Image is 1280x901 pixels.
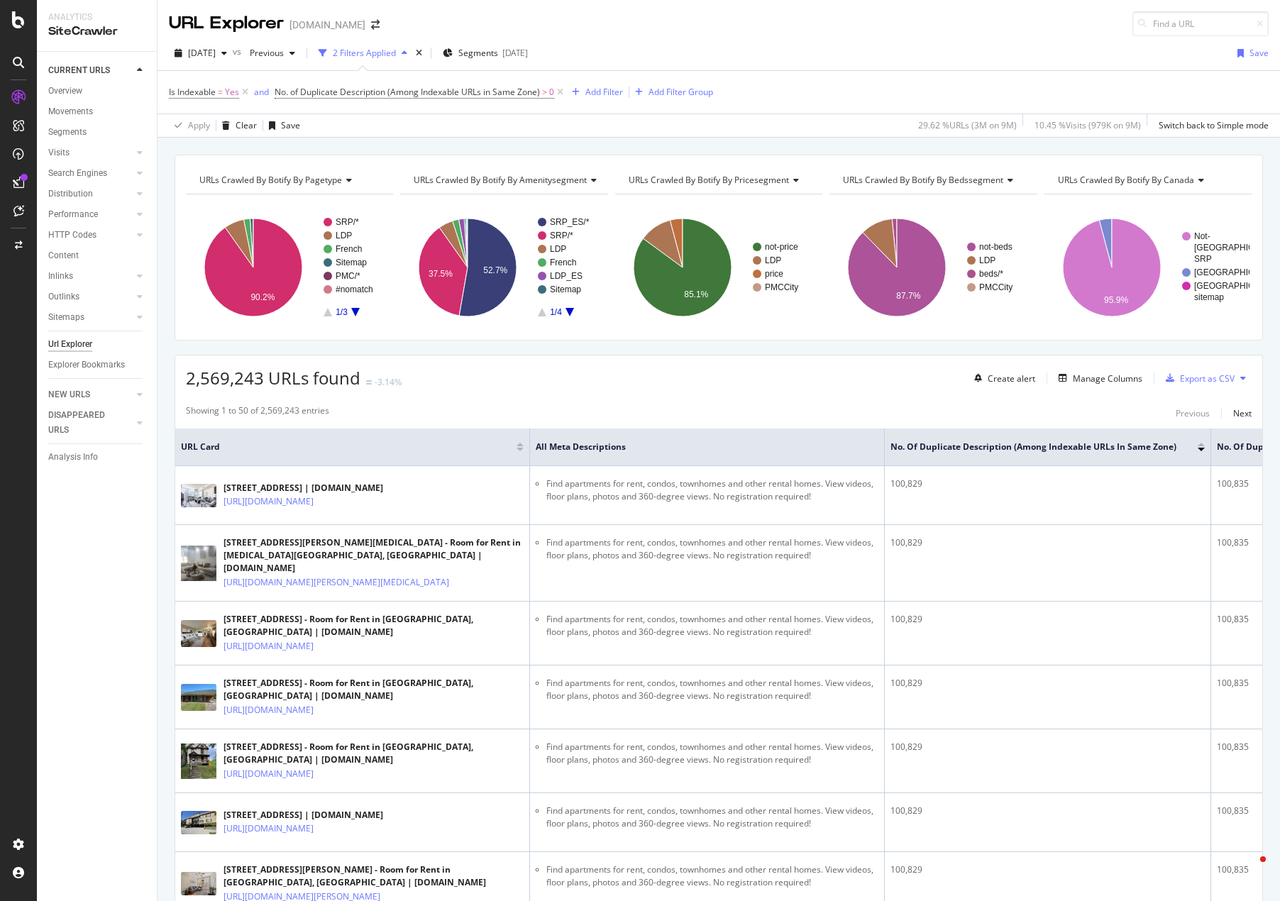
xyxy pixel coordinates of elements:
[1073,372,1142,385] div: Manage Columns
[546,863,878,889] li: Find apartments for rent, condos, townhomes and other rental homes. View videos, floor plans, pho...
[840,169,1025,192] h4: URLs Crawled By Botify By bedssegment
[918,119,1017,131] div: 29.62 % URLs ( 3M on 9M )
[336,307,348,317] text: 1/3
[890,441,1176,453] span: No. of Duplicate Description (Among Indexable URLs in Same Zone)
[890,613,1205,626] div: 100,829
[48,310,133,325] a: Sitemaps
[289,18,365,32] div: [DOMAIN_NAME]
[313,42,413,65] button: 2 Filters Applied
[502,47,528,59] div: [DATE]
[1160,367,1235,389] button: Export as CSV
[1104,295,1128,305] text: 95.9%
[1233,407,1252,419] div: Next
[336,284,373,294] text: #nomatch
[224,703,314,717] a: [URL][DOMAIN_NAME]
[546,477,878,503] li: Find apartments for rent, condos, townhomes and other rental homes. View videos, floor plans, pho...
[48,125,87,140] div: Segments
[48,187,93,201] div: Distribution
[897,291,921,301] text: 87.7%
[48,269,73,284] div: Inlinks
[890,677,1205,690] div: 100,829
[236,119,257,131] div: Clear
[169,86,216,98] span: Is Indexable
[629,174,789,186] span: URLs Crawled By Botify By pricesegment
[254,86,269,98] div: and
[550,231,573,241] text: SRP/*
[649,86,713,98] div: Add Filter Group
[1055,169,1239,192] h4: URLs Crawled By Botify By canada
[1194,254,1212,264] text: SRP
[546,677,878,702] li: Find apartments for rent, condos, townhomes and other rental homes. View videos, floor plans, pho...
[988,372,1035,385] div: Create alert
[181,441,513,453] span: URL Card
[225,82,239,102] span: Yes
[224,639,314,653] a: [URL][DOMAIN_NAME]
[1053,370,1142,387] button: Manage Columns
[224,822,314,836] a: [URL][DOMAIN_NAME]
[48,166,133,181] a: Search Engines
[979,255,995,265] text: LDP
[437,42,534,65] button: Segments[DATE]
[263,114,300,137] button: Save
[458,47,498,59] span: Segments
[1249,47,1269,59] div: Save
[48,23,145,40] div: SiteCrawler
[1044,206,1249,329] svg: A chart.
[224,741,524,766] div: [STREET_ADDRESS] - Room for Rent in [GEOGRAPHIC_DATA], [GEOGRAPHIC_DATA] | [DOMAIN_NAME]
[550,258,576,267] text: French
[979,269,1003,279] text: beds/*
[48,228,96,243] div: HTTP Codes
[244,42,301,65] button: Previous
[829,206,1035,329] svg: A chart.
[169,42,233,65] button: [DATE]
[48,408,120,438] div: DISAPPEARED URLS
[48,269,133,284] a: Inlinks
[48,104,93,119] div: Movements
[1035,119,1141,131] div: 10.45 % Visits ( 979K on 9M )
[566,84,623,101] button: Add Filter
[969,367,1035,389] button: Create alert
[1159,119,1269,131] div: Switch back to Simple mode
[48,104,147,119] a: Movements
[186,206,391,329] svg: A chart.
[48,145,70,160] div: Visits
[224,613,524,639] div: [STREET_ADDRESS] - Room for Rent in [GEOGRAPHIC_DATA], [GEOGRAPHIC_DATA] | [DOMAIN_NAME]
[550,244,566,254] text: LDP
[1232,853,1266,887] iframe: Intercom live chat
[546,613,878,639] li: Find apartments for rent, condos, townhomes and other rental homes. View videos, floor plans, pho...
[181,484,216,507] img: main image
[765,282,798,292] text: PMCCity
[233,45,244,57] span: vs
[536,441,857,453] span: All Meta Descriptions
[1058,174,1194,186] span: URLs Crawled By Botify By canada
[1194,231,1210,241] text: Not-
[765,269,783,279] text: price
[626,169,810,192] h4: URLs Crawled By Botify By pricesegment
[169,11,284,35] div: URL Explorer
[48,207,98,222] div: Performance
[413,46,425,60] div: times
[843,174,1003,186] span: URLs Crawled By Botify By bedssegment
[281,119,300,131] div: Save
[48,387,90,402] div: NEW URLS
[333,47,396,59] div: 2 Filters Applied
[890,741,1205,753] div: 100,829
[336,271,360,281] text: PMC/*
[615,206,820,329] svg: A chart.
[375,376,402,388] div: -3.14%
[414,174,587,186] span: URLs Crawled By Botify By amenitysegment
[979,242,1013,252] text: not-beds
[684,289,708,299] text: 85.1%
[629,84,713,101] button: Add Filter Group
[181,539,216,587] img: main image
[979,282,1013,292] text: PMCCity
[336,258,367,267] text: Sitemap
[224,536,524,575] div: [STREET_ADDRESS][PERSON_NAME][MEDICAL_DATA] - Room for Rent in [MEDICAL_DATA][GEOGRAPHIC_DATA], [...
[48,310,84,325] div: Sitemaps
[400,206,605,329] svg: A chart.
[1180,372,1235,385] div: Export as CSV
[1153,114,1269,137] button: Switch back to Simple mode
